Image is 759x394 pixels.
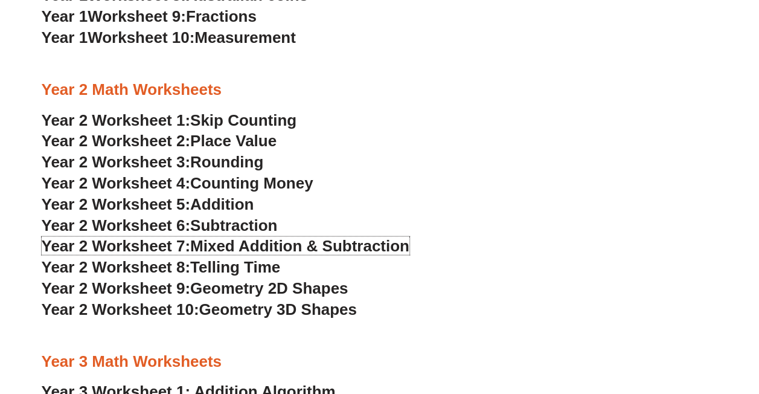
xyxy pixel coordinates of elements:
a: Year 2 Worksheet 5:Addition [42,195,254,213]
a: Year 2 Worksheet 2:Place Value [42,132,277,150]
a: Year 2 Worksheet 8:Telling Time [42,258,281,276]
span: Telling Time [190,258,280,276]
span: Mixed Addition & Subtraction [190,237,409,255]
a: Year 1Worksheet 9:Fractions [42,7,257,25]
a: Year 1Worksheet 10:Measurement [42,28,296,47]
span: Place Value [190,132,277,150]
h3: Year 2 Math Worksheets [42,80,718,100]
span: Fractions [186,7,257,25]
span: Year 2 Worksheet 7: [42,237,191,255]
span: Subtraction [190,216,277,234]
span: Worksheet 10: [88,28,194,47]
a: Year 2 Worksheet 9:Geometry 2D Shapes [42,279,348,297]
a: Year 2 Worksheet 6:Subtraction [42,216,278,234]
span: Geometry 2D Shapes [190,279,348,297]
h3: Year 3 Math Worksheets [42,352,718,372]
a: Year 2 Worksheet 3:Rounding [42,153,264,171]
span: Worksheet 9: [88,7,186,25]
span: Year 2 Worksheet 2: [42,132,191,150]
a: Year 2 Worksheet 7:Mixed Addition & Subtraction [42,237,409,255]
span: Counting Money [190,174,313,192]
span: Year 2 Worksheet 8: [42,258,191,276]
span: Skip Counting [190,111,296,129]
a: Year 2 Worksheet 10:Geometry 3D Shapes [42,300,357,318]
span: Year 2 Worksheet 4: [42,174,191,192]
span: Year 2 Worksheet 9: [42,279,191,297]
a: Year 2 Worksheet 1:Skip Counting [42,111,297,129]
iframe: Chat Widget [558,257,759,394]
span: Measurement [194,28,296,47]
span: Year 2 Worksheet 1: [42,111,191,129]
span: Rounding [190,153,263,171]
span: Geometry 3D Shapes [199,300,356,318]
a: Year 2 Worksheet 4:Counting Money [42,174,313,192]
span: Addition [190,195,254,213]
span: Year 2 Worksheet 6: [42,216,191,234]
span: Year 2 Worksheet 5: [42,195,191,213]
span: Year 2 Worksheet 3: [42,153,191,171]
span: Year 2 Worksheet 10: [42,300,199,318]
